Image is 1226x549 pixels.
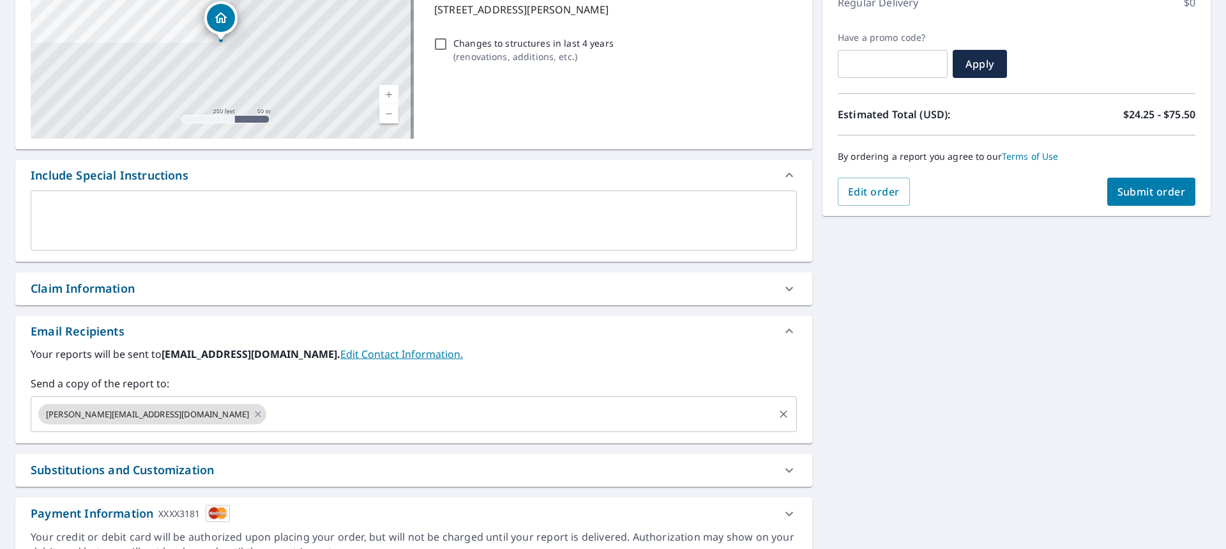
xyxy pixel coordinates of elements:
[31,346,797,362] label: Your reports will be sent to
[162,347,340,361] b: [EMAIL_ADDRESS][DOMAIN_NAME].
[31,323,125,340] div: Email Recipients
[31,280,135,297] div: Claim Information
[31,505,230,522] div: Payment Information
[953,50,1007,78] button: Apply
[1002,150,1059,162] a: Terms of Use
[434,2,792,17] p: [STREET_ADDRESS][PERSON_NAME]
[38,408,257,421] span: [PERSON_NAME][EMAIL_ADDRESS][DOMAIN_NAME]
[31,167,188,184] div: Include Special Instructions
[838,107,1017,122] p: Estimated Total (USD):
[1117,185,1186,199] span: Submit order
[838,178,910,206] button: Edit order
[38,404,266,424] div: [PERSON_NAME][EMAIL_ADDRESS][DOMAIN_NAME]
[1107,178,1196,206] button: Submit order
[15,497,812,530] div: Payment InformationXXXX3181cardImage
[453,50,614,63] p: ( renovations, additions, etc. )
[848,185,900,199] span: Edit order
[379,104,398,123] a: Current Level 17, Zoom Out
[838,32,948,43] label: Have a promo code?
[15,454,812,486] div: Substitutions and Customization
[31,461,214,479] div: Substitutions and Customization
[340,347,463,361] a: EditContactInfo
[158,505,200,522] div: XXXX3181
[31,376,797,391] label: Send a copy of the report to:
[206,505,230,522] img: cardImage
[963,57,997,71] span: Apply
[15,272,812,305] div: Claim Information
[838,151,1195,162] p: By ordering a report you agree to our
[379,85,398,104] a: Current Level 17, Zoom In
[204,1,238,41] div: Dropped pin, building 1, Residential property, 50 E Meadow Dr Vail, CO 81657
[453,36,614,50] p: Changes to structures in last 4 years
[15,160,812,190] div: Include Special Instructions
[15,316,812,346] div: Email Recipients
[1123,107,1195,122] p: $24.25 - $75.50
[775,405,792,423] button: Clear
